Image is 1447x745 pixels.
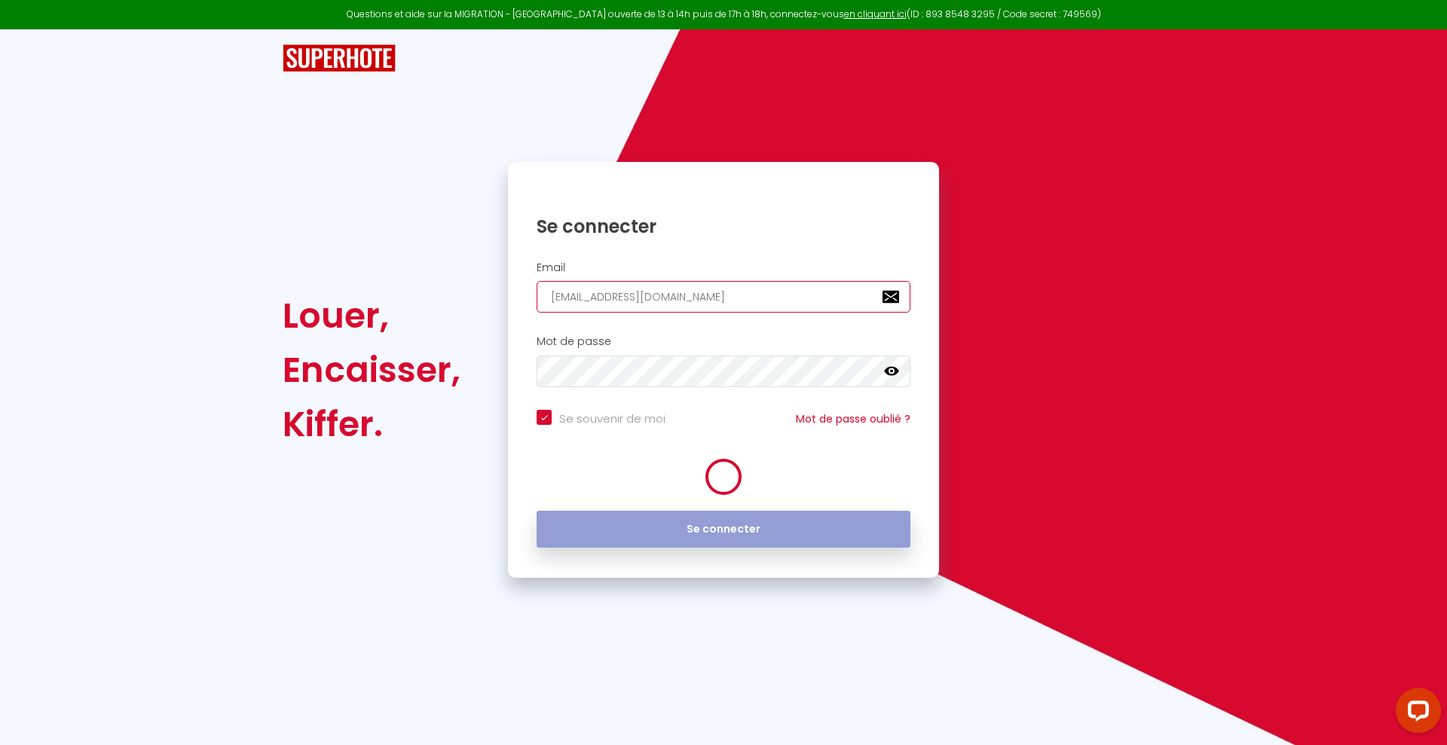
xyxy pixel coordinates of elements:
[283,397,460,451] div: Kiffer.
[537,335,910,348] h2: Mot de passe
[537,215,910,238] h1: Se connecter
[283,44,396,72] img: SuperHote logo
[844,8,907,20] a: en cliquant ici
[283,289,460,343] div: Louer,
[796,411,910,426] a: Mot de passe oublié ?
[537,511,910,548] button: Se connecter
[537,281,910,313] input: Ton Email
[1384,682,1447,745] iframe: LiveChat chat widget
[283,343,460,397] div: Encaisser,
[537,261,910,274] h2: Email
